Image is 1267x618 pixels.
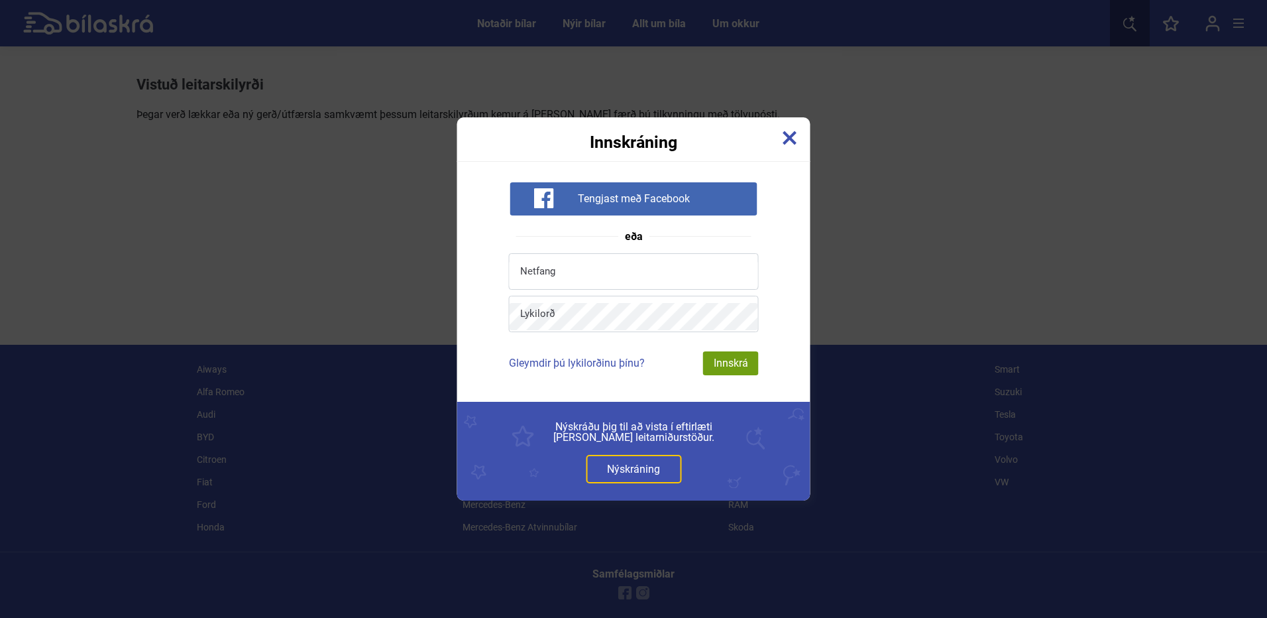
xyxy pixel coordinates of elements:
div: Innskráning [457,117,810,151]
span: Tengjast með Facebook [578,192,690,206]
span: eða [618,231,649,242]
a: Tengjast með Facebook [510,192,757,204]
div: Innskrá [703,351,759,375]
img: close-x.svg [783,131,797,145]
span: Nýskráðu þig til að vista í eftirlæti [PERSON_NAME] leitarniðurstöður. [487,422,781,443]
img: facebook-white-icon.svg [533,188,553,208]
a: Gleymdir þú lykilorðinu þínu? [509,357,645,369]
a: Nýskráning [586,455,681,483]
